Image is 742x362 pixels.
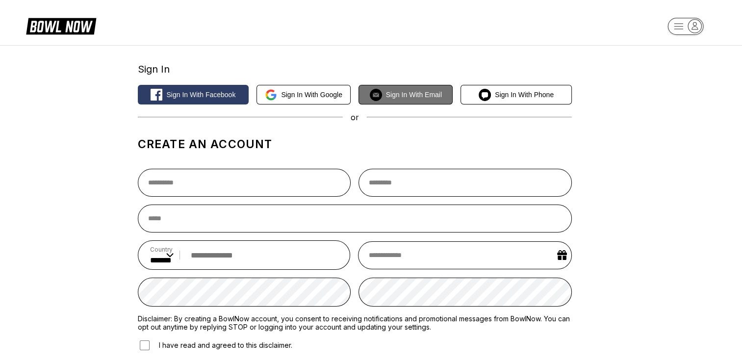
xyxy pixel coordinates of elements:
[138,314,572,331] label: Disclaimer: By creating a BowlNow account, you consent to receiving notifications and promotional...
[138,63,572,75] div: Sign In
[138,137,572,151] h1: Create an account
[166,91,235,99] span: Sign in with Facebook
[138,85,249,104] button: Sign in with Facebook
[358,85,453,104] button: Sign in with Email
[140,340,150,350] input: I have read and agreed to this disclaimer.
[138,339,292,352] label: I have read and agreed to this disclaimer.
[461,85,572,104] button: Sign in with Phone
[386,91,442,99] span: Sign in with Email
[138,112,572,122] div: or
[495,91,554,99] span: Sign in with Phone
[281,91,342,99] span: Sign in with Google
[150,246,174,253] label: Country
[256,85,351,104] button: Sign in with Google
